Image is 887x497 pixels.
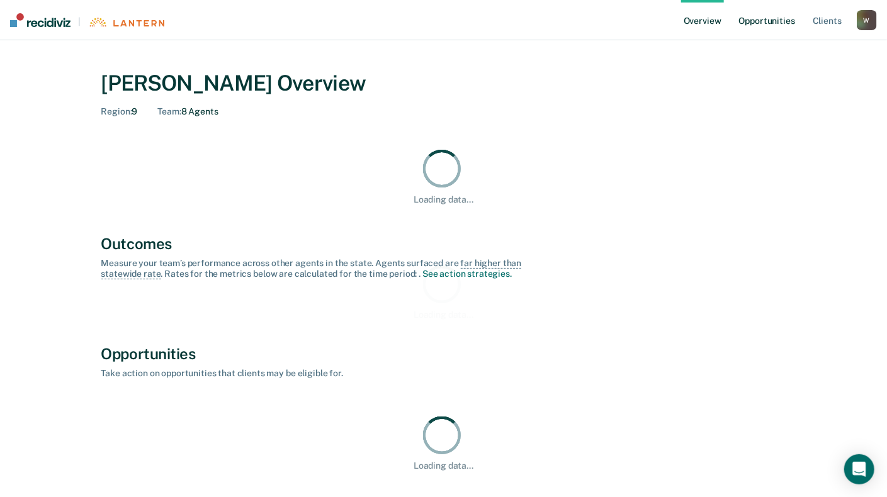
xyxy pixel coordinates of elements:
span: far higher than statewide rate [101,258,522,279]
div: Outcomes [101,235,786,253]
div: Open Intercom Messenger [844,454,874,484]
a: See action strategies. [422,269,512,279]
div: [PERSON_NAME] Overview [101,70,786,96]
div: 8 Agents [157,106,218,117]
a: | [10,13,164,27]
div: Loading data... [414,194,473,205]
img: Recidiviz [10,13,71,27]
span: | [71,16,88,27]
span: Region : [101,106,132,116]
div: Measure your team’s performance across other agent s in the state. Agent s surfaced are . Rates f... [101,258,542,279]
span: Team : [157,106,181,116]
button: W [857,10,877,30]
div: Loading data... [414,461,473,471]
img: Lantern [88,18,164,27]
div: 9 [101,106,138,117]
div: Opportunities [101,345,786,363]
div: Take action on opportunities that clients may be eligible for. [101,368,542,379]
